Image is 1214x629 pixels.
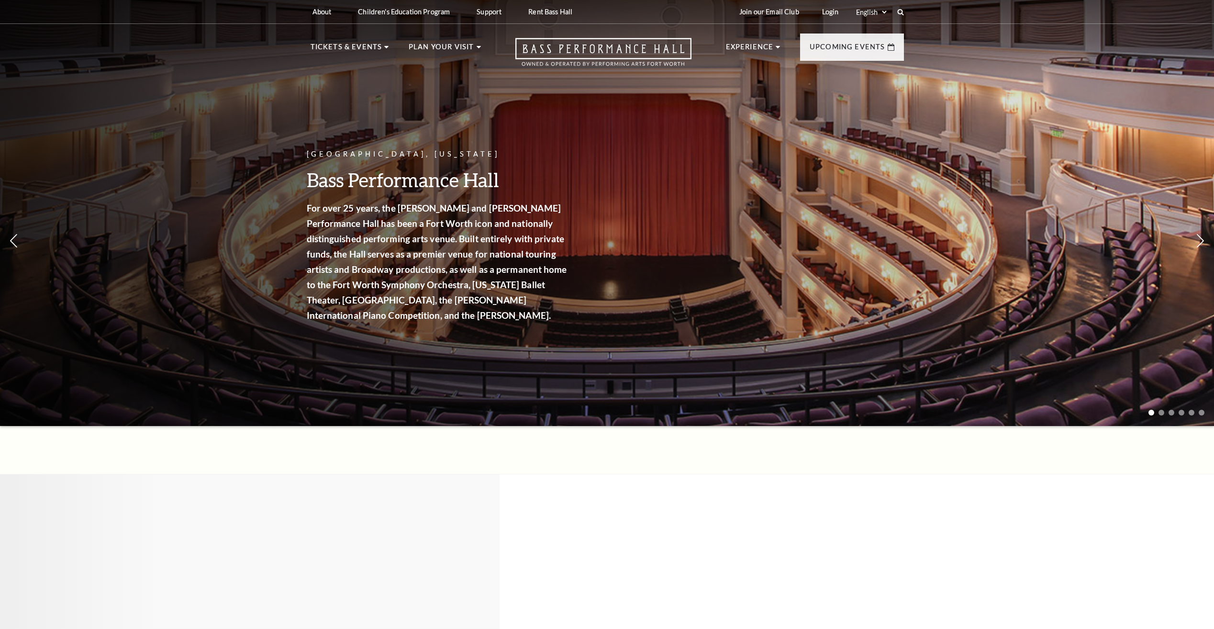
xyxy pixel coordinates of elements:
p: Plan Your Visit [409,41,474,58]
p: Tickets & Events [311,41,382,58]
h3: Bass Performance Hall [307,168,570,192]
p: About [312,8,332,16]
p: [GEOGRAPHIC_DATA], [US_STATE] [307,148,570,160]
p: Rent Bass Hall [528,8,572,16]
select: Select: [854,8,888,17]
p: Support [477,8,501,16]
strong: For over 25 years, the [PERSON_NAME] and [PERSON_NAME] Performance Hall has been a Fort Worth ico... [307,202,567,321]
p: Upcoming Events [810,41,885,58]
p: Experience [726,41,774,58]
p: Children's Education Program [358,8,450,16]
